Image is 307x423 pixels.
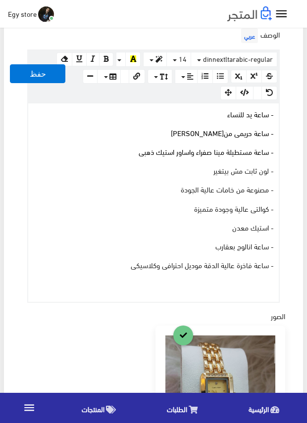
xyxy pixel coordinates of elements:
[82,403,104,415] span: المنتجات
[241,28,258,43] span: عربي
[227,6,272,21] img: .
[38,6,54,22] img: ...
[191,52,277,67] button: dinnextltarabic-regular
[274,7,289,21] i: 
[8,6,54,22] a: ... Egy store
[203,52,273,65] span: dinnextltarabic-regular
[167,403,187,415] span: الطلبات
[33,240,274,251] p: - ساعة انالوج بعقارب
[227,107,274,121] span: - ساعة يد للنساء
[194,201,274,215] span: - كوالتى عالية وجودة متميزة
[271,311,285,322] label: الصور
[139,144,274,158] span: - ساعة مستطيلة مينا صفراء واساور استيك ذهبى
[23,401,36,414] i: 
[10,64,65,83] button: حفظ
[213,163,274,177] span: - لون ثابت مش بيتغير
[249,403,269,415] span: الرئيسية
[225,395,307,421] a: الرئيسية
[166,52,191,67] button: 14
[59,395,144,421] a: المنتجات
[171,126,224,140] span: [PERSON_NAME]
[8,7,37,20] span: Egy store
[179,52,187,65] span: 14
[144,395,226,421] a: الطلبات
[232,220,274,234] span: - استيك معدن
[181,182,274,196] span: - مصنوعة من خامات عالية الجودة
[33,259,274,270] p: - ساعة فاخرة عالية الدقة موديل احترافى وكلاسيكى
[224,126,274,140] span: - ساعة حريمى من
[12,355,50,393] iframe: Drift Widget Chat Controller
[239,26,280,46] label: الوصف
